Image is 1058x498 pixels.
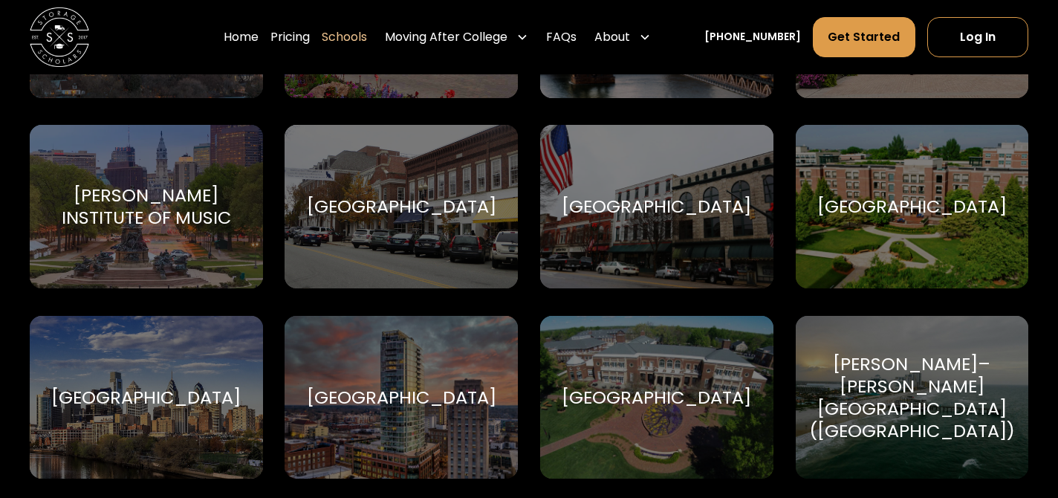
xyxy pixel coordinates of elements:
[817,195,1007,218] div: [GEOGRAPHIC_DATA]
[48,184,245,229] div: [PERSON_NAME] Institute of Music
[546,16,577,58] a: FAQs
[809,353,1015,442] div: [PERSON_NAME]–[PERSON_NAME][GEOGRAPHIC_DATA] ([GEOGRAPHIC_DATA])
[562,387,751,409] div: [GEOGRAPHIC_DATA]
[270,16,310,58] a: Pricing
[813,17,916,57] a: Get Started
[307,195,496,218] div: [GEOGRAPHIC_DATA]
[562,195,751,218] div: [GEOGRAPHIC_DATA]
[796,125,1029,288] a: Go to selected school
[224,16,259,58] a: Home
[30,316,263,479] a: Go to selected school
[322,16,367,58] a: Schools
[927,17,1028,57] a: Log In
[588,16,657,58] div: About
[379,16,534,58] div: Moving After College
[594,28,630,46] div: About
[704,29,801,45] a: [PHONE_NUMBER]
[30,7,89,67] img: Storage Scholars main logo
[285,316,518,479] a: Go to selected school
[285,125,518,288] a: Go to selected school
[307,387,496,409] div: [GEOGRAPHIC_DATA]
[51,387,241,409] div: [GEOGRAPHIC_DATA]
[540,316,773,479] a: Go to selected school
[540,125,773,288] a: Go to selected school
[796,316,1029,479] a: Go to selected school
[385,28,507,46] div: Moving After College
[30,125,263,288] a: Go to selected school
